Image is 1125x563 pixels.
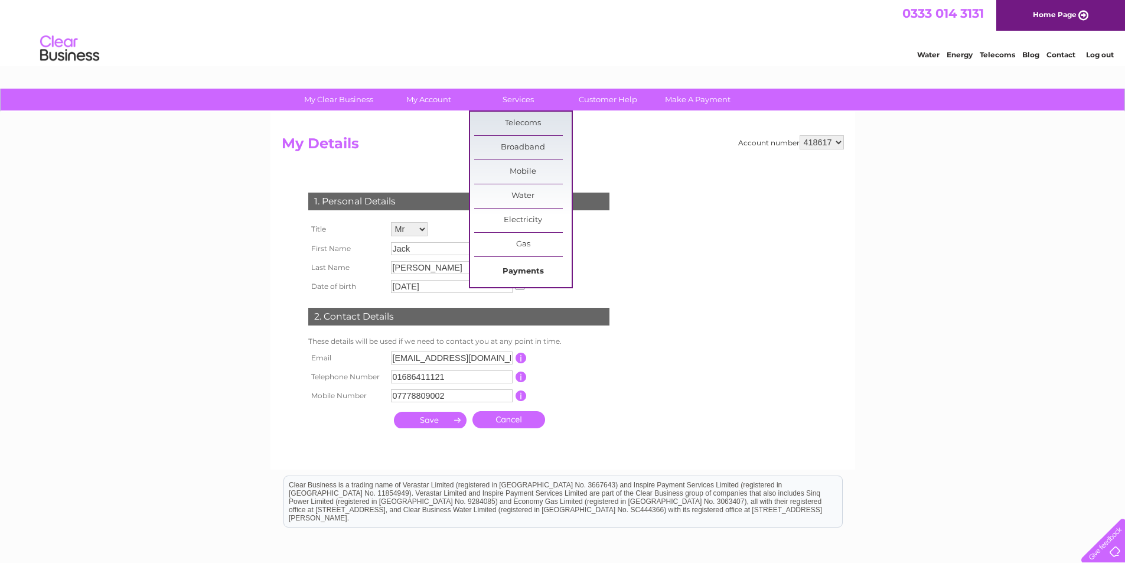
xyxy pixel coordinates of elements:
th: Telephone Number [305,367,388,386]
th: Last Name [305,258,388,277]
a: Customer Help [559,89,657,110]
a: My Account [380,89,477,110]
a: 0333 014 3131 [902,6,984,21]
a: Gas [474,233,572,256]
a: Log out [1086,50,1114,59]
div: Account number [738,135,844,149]
a: My Clear Business [290,89,387,110]
input: Information [516,372,527,382]
th: Email [305,349,388,367]
th: Mobile Number [305,386,388,405]
input: Information [516,390,527,401]
a: Water [474,184,572,208]
td: These details will be used if we need to contact you at any point in time. [305,334,612,349]
a: Mobile [474,160,572,184]
div: Clear Business is a trading name of Verastar Limited (registered in [GEOGRAPHIC_DATA] No. 3667643... [284,6,842,57]
div: 2. Contact Details [308,308,609,326]
a: Electricity [474,209,572,232]
a: Make A Payment [649,89,746,110]
a: Telecoms [474,112,572,135]
a: Water [917,50,940,59]
th: Date of birth [305,277,388,296]
input: Information [516,353,527,363]
a: Telecoms [980,50,1015,59]
a: Contact [1046,50,1075,59]
img: logo.png [40,31,100,67]
div: 1. Personal Details [308,193,609,210]
h2: My Details [282,135,844,158]
a: Blog [1022,50,1039,59]
input: Submit [394,412,467,428]
a: Cancel [472,411,545,428]
a: Energy [947,50,973,59]
a: Payments [474,260,572,284]
th: Title [305,219,388,239]
a: Services [469,89,567,110]
a: Broadband [474,136,572,160]
th: First Name [305,239,388,258]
